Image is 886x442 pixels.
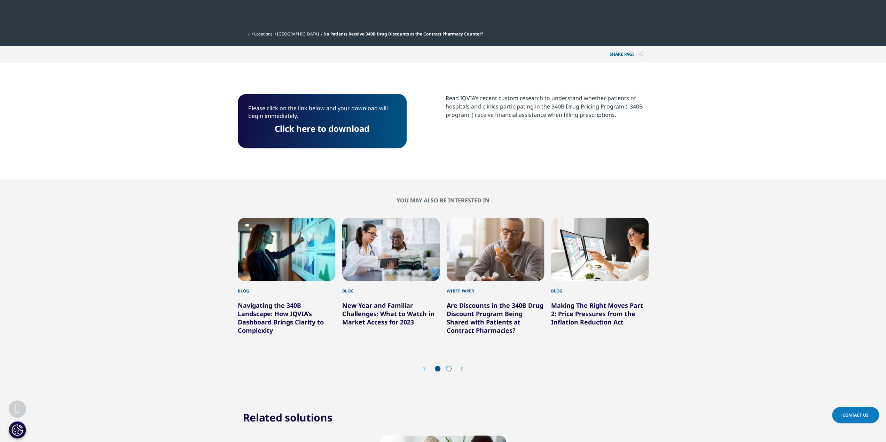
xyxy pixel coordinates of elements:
p: Share PAGE [604,46,649,63]
div: 3 / 6 [447,218,544,335]
div: Blog [551,281,649,294]
img: Share PAGE [638,51,643,57]
a: New Year and Familiar Challenges: What to Watch in Market Access for 2023 [342,301,434,326]
div: 4 / 6 [551,218,649,335]
h2: Related solutions [243,411,332,425]
a: Locations [254,31,273,37]
a: Making The Right Moves Part 2: Price Pressures from the Inflation Reduction Act [551,301,643,326]
span: Contact Us [842,412,869,418]
a: Navigating the 340B Landscape: How IQVIA’s Dashboard Brings Clarity to Complexity [238,301,324,335]
p: Please click on the link below and your download will begin immediately. [248,104,396,125]
div: Blog [342,281,440,294]
a: Click here to download [275,123,369,134]
div: Read IQVIA’s recent custom research to understand whether patients of hospitals and clinics parti... [446,94,649,119]
div: 1 / 6 [238,218,335,335]
div: Blog [238,281,335,294]
h2: You may also be interested in [238,197,649,204]
div: Next slide [454,366,463,372]
div: White Paper [447,281,544,294]
span: Do Patients Receive 340B Drug Discounts at the Contract Pharmacy Counter? [323,31,483,37]
div: Previous slide [423,366,432,372]
a: [GEOGRAPHIC_DATA] [277,31,319,37]
div: 2 / 6 [342,218,440,335]
button: Share PAGEShare PAGE [604,46,649,63]
a: Contact Us [832,407,879,423]
a: Are Discounts in the 340B Drug Discount Program Being Shared with Patients at Contract Pharmacies? [447,301,543,335]
button: Cookies Settings [9,421,26,439]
